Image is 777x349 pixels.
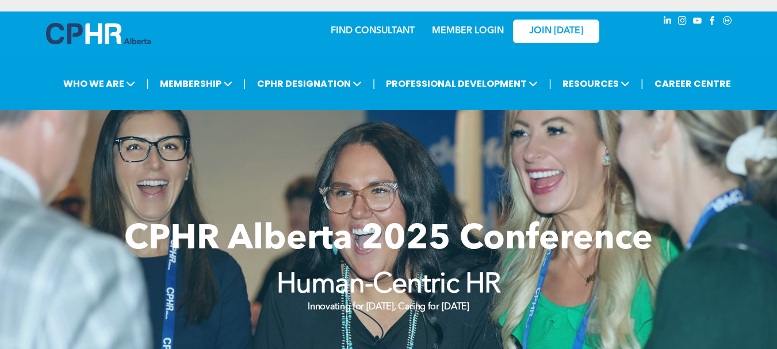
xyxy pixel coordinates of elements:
span: MEMBERSHIP [156,73,236,94]
li: | [549,72,552,95]
a: Social network [721,14,734,30]
a: facebook [706,14,719,30]
span: PROFESSIONAL DEVELOPMENT [382,73,541,94]
a: FIND CONSULTANT [331,26,415,36]
a: MEMBER LOGIN [432,26,504,36]
span: JOIN [DATE] [529,26,583,37]
span: WHO WE ARE [60,73,139,94]
a: youtube [691,14,704,30]
li: | [146,72,149,95]
a: linkedin [661,14,674,30]
strong: Innovating for [DATE], Caring for [DATE] [308,302,469,312]
span: CPHR DESIGNATION [254,73,365,94]
span: RESOURCES [559,73,633,94]
li: | [243,72,246,95]
a: instagram [676,14,689,30]
strong: Human-Centric HR [277,271,501,299]
a: JOIN [DATE] [513,20,599,43]
li: | [641,72,644,95]
a: CAREER CENTRE [651,73,734,94]
li: | [373,72,376,95]
span: CPHR Alberta 2025 Conference [124,223,653,257]
img: A blue and white logo for cp alberta [46,23,151,44]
